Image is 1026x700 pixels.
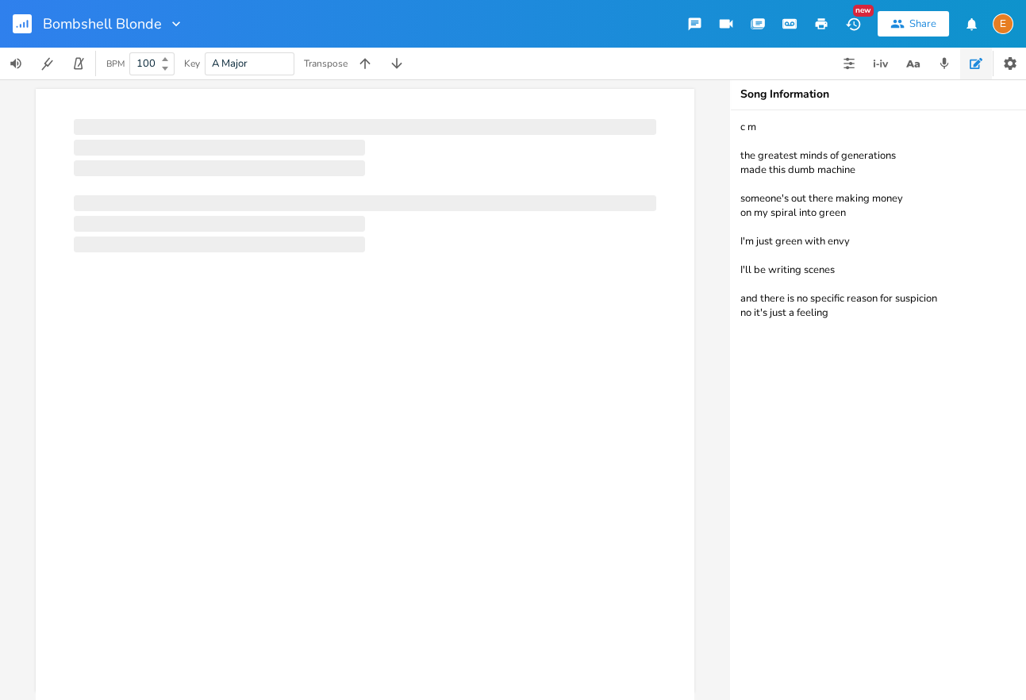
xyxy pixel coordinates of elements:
span: A Major [212,56,248,71]
div: Transpose [304,59,348,68]
button: E [993,6,1013,42]
button: New [837,10,869,38]
div: Erin Nicolle [993,13,1013,34]
button: Share [878,11,949,37]
div: Share [909,17,936,31]
div: New [853,5,874,17]
div: BPM [106,60,125,68]
span: Bombshell Blonde [43,17,162,31]
div: Key [184,59,200,68]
